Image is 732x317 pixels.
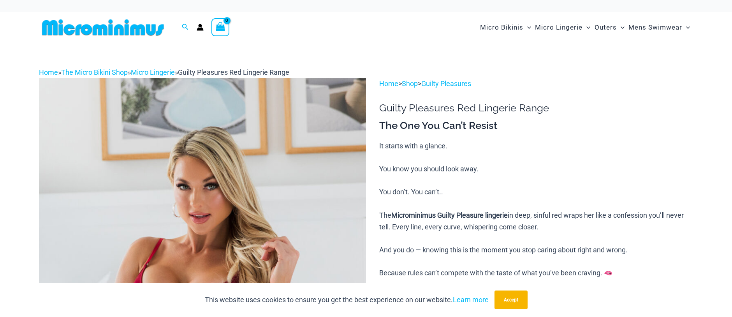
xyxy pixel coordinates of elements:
[595,18,617,37] span: Outers
[626,16,692,39] a: Mens SwimwearMenu ToggleMenu Toggle
[617,18,625,37] span: Menu Toggle
[61,68,128,76] a: The Micro Bikini Shop
[39,19,167,36] img: MM SHOP LOGO FLAT
[494,291,528,309] button: Accept
[593,16,626,39] a: OutersMenu ToggleMenu Toggle
[39,68,289,76] span: » » »
[182,23,189,32] a: Search icon link
[480,18,523,37] span: Micro Bikinis
[391,211,508,219] b: Microminimus Guilty Pleasure lingerie
[379,140,693,279] p: It starts with a glance. You know you should look away. You don’t. You can’t.. The in deep, sinfu...
[535,18,582,37] span: Micro Lingerie
[197,24,204,31] a: Account icon link
[39,68,58,76] a: Home
[682,18,690,37] span: Menu Toggle
[205,294,489,306] p: This website uses cookies to ensure you get the best experience on our website.
[582,18,590,37] span: Menu Toggle
[478,16,533,39] a: Micro BikinisMenu ToggleMenu Toggle
[477,14,693,41] nav: Site Navigation
[628,18,682,37] span: Mens Swimwear
[379,119,693,132] h3: The One You Can’t Resist
[178,68,289,76] span: Guilty Pleasures Red Lingerie Range
[379,78,693,90] p: > >
[379,102,693,114] h1: Guilty Pleasures Red Lingerie Range
[533,16,592,39] a: Micro LingerieMenu ToggleMenu Toggle
[453,296,489,304] a: Learn more
[402,79,418,88] a: Shop
[211,18,229,36] a: View Shopping Cart, empty
[379,79,398,88] a: Home
[421,79,471,88] a: Guilty Pleasures
[523,18,531,37] span: Menu Toggle
[131,68,175,76] a: Micro Lingerie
